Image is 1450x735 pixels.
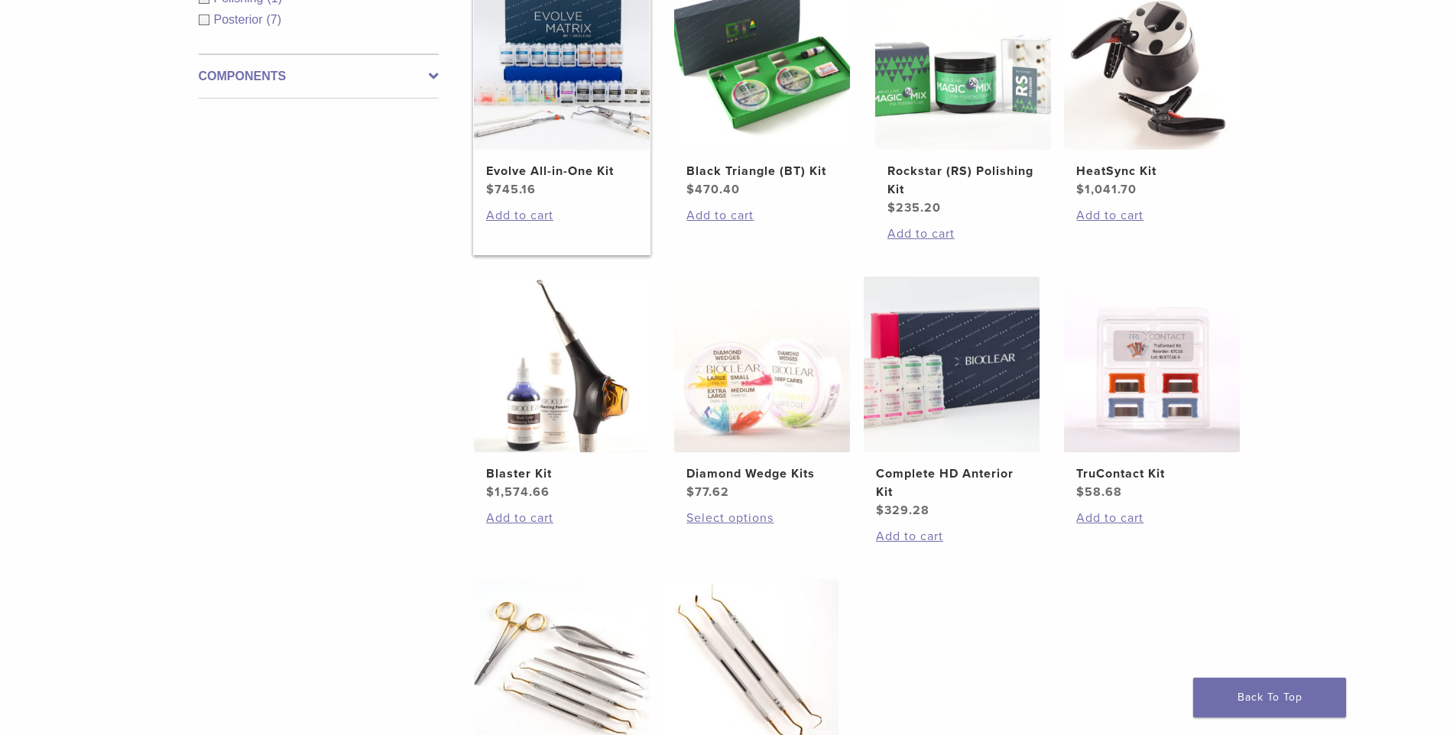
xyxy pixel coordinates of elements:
img: Complete HD Anterior Kit [864,277,1040,452]
a: Add to cart: “Complete HD Anterior Kit” [876,527,1027,546]
a: Select options for “Diamond Wedge Kits” [686,509,838,527]
span: $ [1076,182,1085,197]
bdi: 58.68 [1076,484,1122,500]
span: $ [686,182,695,197]
span: $ [1076,484,1085,500]
a: Add to cart: “Rockstar (RS) Polishing Kit” [887,225,1039,243]
a: Blaster KitBlaster Kit $1,574.66 [473,277,651,501]
img: Blaster Kit [474,277,650,452]
a: Complete HD Anterior KitComplete HD Anterior Kit $329.28 [863,277,1041,520]
h2: Diamond Wedge Kits [686,465,838,483]
span: $ [686,484,695,500]
bdi: 470.40 [686,182,740,197]
span: (7) [267,13,282,26]
a: Add to cart: “TruContact Kit” [1076,509,1228,527]
h2: Rockstar (RS) Polishing Kit [887,162,1039,199]
label: Components [199,67,439,86]
bdi: 1,041.70 [1076,182,1137,197]
span: $ [887,200,896,215]
img: TruContact Kit [1064,277,1240,452]
h2: Black Triangle (BT) Kit [686,162,838,180]
a: Diamond Wedge KitsDiamond Wedge Kits $77.62 [673,277,852,501]
a: Add to cart: “Blaster Kit” [486,509,637,527]
a: Back To Top [1193,678,1346,717]
a: Add to cart: “Evolve All-in-One Kit” [486,206,637,225]
img: Diamond Wedge Kits [674,277,850,452]
bdi: 235.20 [887,200,941,215]
h2: Blaster Kit [486,465,637,483]
span: $ [486,484,495,500]
a: TruContact KitTruContact Kit $58.68 [1063,277,1241,501]
span: $ [486,182,495,197]
bdi: 77.62 [686,484,729,500]
h2: TruContact Kit [1076,465,1228,483]
h2: HeatSync Kit [1076,162,1228,180]
bdi: 329.28 [876,503,929,518]
span: $ [876,503,884,518]
h2: Complete HD Anterior Kit [876,465,1027,501]
a: Add to cart: “HeatSync Kit” [1076,206,1228,225]
h2: Evolve All-in-One Kit [486,162,637,180]
bdi: 1,574.66 [486,484,550,500]
bdi: 745.16 [486,182,536,197]
a: Add to cart: “Black Triangle (BT) Kit” [686,206,838,225]
span: Posterior [214,13,267,26]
